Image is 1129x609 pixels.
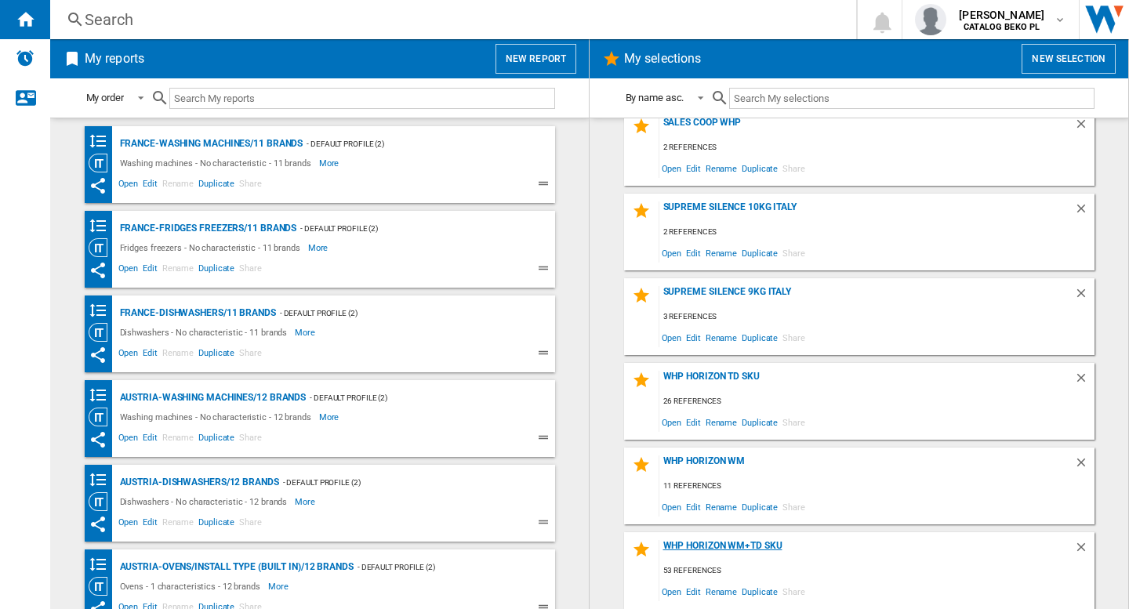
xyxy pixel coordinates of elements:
[276,303,524,323] div: - Default profile (2)
[140,515,160,534] span: Edit
[703,581,739,602] span: Rename
[684,158,703,179] span: Edit
[659,242,684,263] span: Open
[729,88,1094,109] input: Search My selections
[659,223,1095,242] div: 2 references
[116,303,276,323] div: France-Dishwashers/11 brands
[1074,117,1095,138] div: Delete
[1074,455,1095,477] div: Delete
[89,386,116,405] div: Brands banding
[89,577,116,596] div: Category View
[739,581,780,602] span: Duplicate
[196,430,237,449] span: Duplicate
[160,430,196,449] span: Rename
[659,307,1095,327] div: 3 references
[684,411,703,433] span: Edit
[268,577,291,596] span: More
[303,134,523,154] div: - Default profile (2)
[659,477,1095,496] div: 11 references
[684,242,703,263] span: Edit
[354,557,524,577] div: - Default profile (2)
[89,470,116,490] div: Brands banding
[659,327,684,348] span: Open
[659,138,1095,158] div: 2 references
[1074,371,1095,392] div: Delete
[89,238,116,257] div: Category View
[739,411,780,433] span: Duplicate
[237,515,264,534] span: Share
[279,473,524,492] div: - Default profile (2)
[89,301,116,321] div: Brands banding
[659,496,684,517] span: Open
[659,117,1074,138] div: sales coop whp
[237,430,264,449] span: Share
[82,44,147,74] h2: My reports
[89,430,107,449] ng-md-icon: This report has been shared with you
[780,158,808,179] span: Share
[116,515,141,534] span: Open
[703,158,739,179] span: Rename
[659,540,1074,561] div: WHP Horizon WM+TD SKU
[308,238,331,257] span: More
[659,158,684,179] span: Open
[116,176,141,195] span: Open
[116,238,308,257] div: Fridges freezers - No characteristic - 11 brands
[160,515,196,534] span: Rename
[659,561,1095,581] div: 53 references
[140,261,160,280] span: Edit
[140,430,160,449] span: Edit
[196,346,237,364] span: Duplicate
[295,323,318,342] span: More
[116,154,319,172] div: Washing machines - No characteristic - 11 brands
[89,515,107,534] ng-md-icon: This report has been shared with you
[116,219,297,238] div: France-Fridges freezers/11 brands
[116,388,307,408] div: Austria-Washing machines/12 brands
[739,158,780,179] span: Duplicate
[1074,286,1095,307] div: Delete
[89,346,107,364] ng-md-icon: This report has been shared with you
[16,49,34,67] img: alerts-logo.svg
[295,492,318,511] span: More
[1074,201,1095,223] div: Delete
[306,388,523,408] div: - Default profile (2)
[160,176,196,195] span: Rename
[89,555,116,575] div: Brands banding
[780,581,808,602] span: Share
[116,473,279,492] div: Austria-Dishwashers/12 brands
[116,430,141,449] span: Open
[237,346,264,364] span: Share
[169,88,555,109] input: Search My reports
[116,408,319,426] div: Washing machines - No characteristic - 12 brands
[89,323,116,342] div: Category View
[964,22,1040,32] b: CATALOG BEKO PL
[116,134,303,154] div: France-Washing machines/11 brands
[160,261,196,280] span: Rename
[659,201,1074,223] div: Supreme Silence 10kg italy
[116,323,296,342] div: Dishwashers - No characteristic - 11 brands
[684,327,703,348] span: Edit
[659,371,1074,392] div: WHP Horizon TD SKU
[196,515,237,534] span: Duplicate
[237,176,264,195] span: Share
[915,4,946,35] img: profile.jpg
[659,411,684,433] span: Open
[85,9,815,31] div: Search
[1022,44,1116,74] button: New selection
[626,92,684,103] div: By name asc.
[160,346,196,364] span: Rename
[659,581,684,602] span: Open
[116,346,141,364] span: Open
[1074,540,1095,561] div: Delete
[319,154,342,172] span: More
[89,154,116,172] div: Category View
[86,92,124,103] div: My order
[739,242,780,263] span: Duplicate
[659,392,1095,411] div: 26 references
[140,176,160,195] span: Edit
[116,492,296,511] div: Dishwashers - No characteristic - 12 brands
[296,219,523,238] div: - Default profile (2)
[780,327,808,348] span: Share
[89,132,116,151] div: Brands banding
[703,411,739,433] span: Rename
[684,496,703,517] span: Edit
